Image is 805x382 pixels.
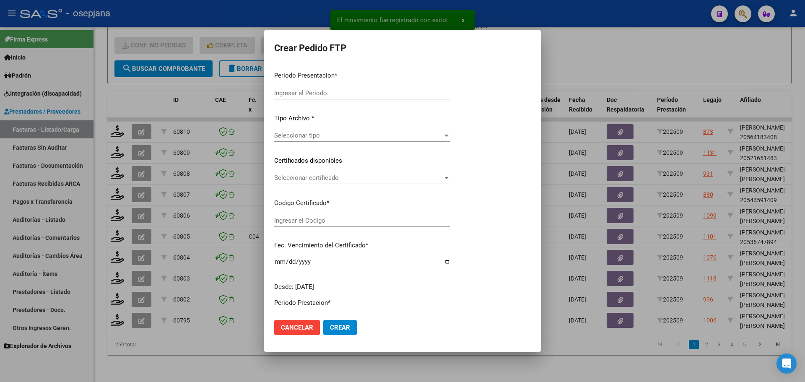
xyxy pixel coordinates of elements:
span: Cancelar [281,324,313,331]
button: Crear [323,320,357,335]
p: Periodo Presentacion [274,71,450,81]
span: Seleccionar certificado [274,174,443,182]
span: Seleccionar tipo [274,132,443,139]
h2: Crear Pedido FTP [274,40,531,56]
p: Periodo Prestacion [274,298,450,308]
button: Cancelar [274,320,320,335]
div: Open Intercom Messenger [776,353,797,374]
p: Fec. Vencimiento del Certificado [274,241,450,250]
span: Crear [330,324,350,331]
p: Certificados disponibles [274,156,450,166]
p: Codigo Certificado [274,198,450,208]
p: Tipo Archivo * [274,114,450,123]
div: Desde: [DATE] [274,282,450,292]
